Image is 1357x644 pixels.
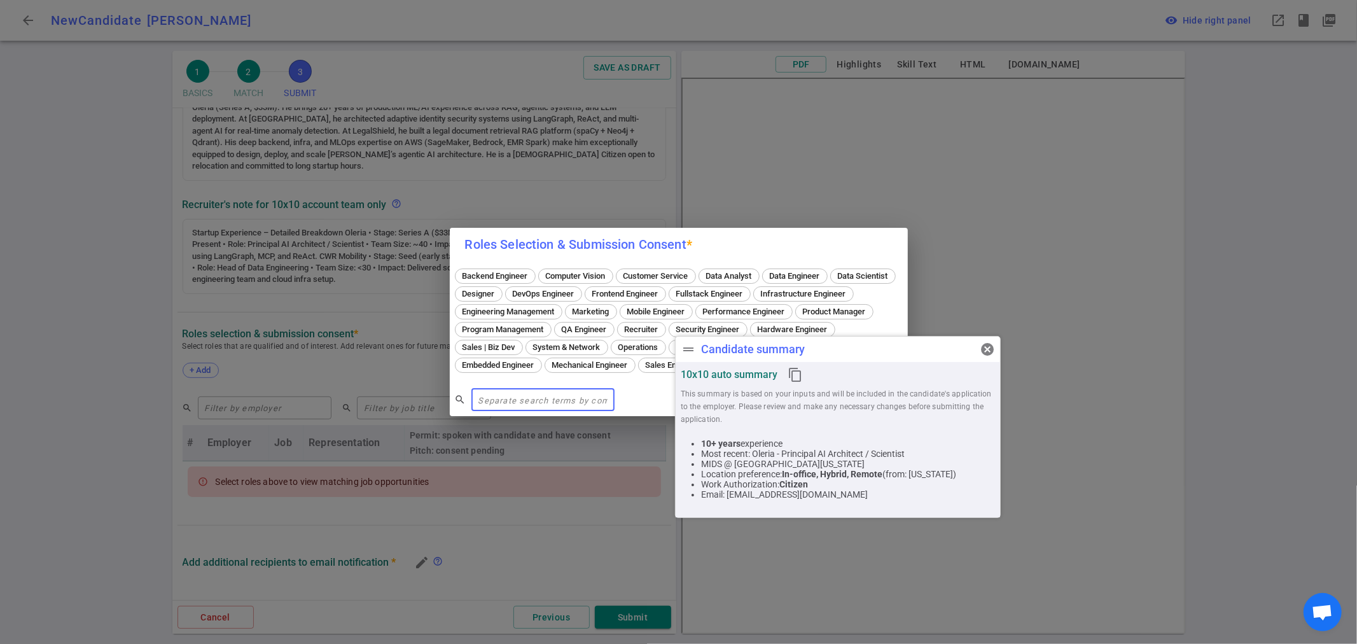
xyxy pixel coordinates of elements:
[619,271,693,281] span: Customer Service
[672,325,744,334] span: Security Engineer
[458,325,548,334] span: Program Management
[765,271,825,281] span: Data Engineer
[672,289,748,298] span: Fullstack Engineer
[756,289,851,298] span: Infrastructure Engineer
[702,271,756,281] span: Data Analyst
[529,342,605,352] span: System & Network
[455,394,466,405] span: search
[471,389,615,410] input: Separate search terms by comma or space
[458,360,539,370] span: Embedded Engineer
[1304,593,1342,631] div: Open chat
[672,342,706,352] span: Others
[833,271,893,281] span: Data Scientist
[557,325,611,334] span: QA Engineer
[588,289,663,298] span: Frontend Engineer
[548,360,632,370] span: Mechanical Engineer
[798,307,870,316] span: Product Manager
[458,342,520,352] span: Sales | Biz Dev
[614,342,663,352] span: Operations
[620,325,663,334] span: Recruiter
[508,289,579,298] span: DevOps Engineer
[568,307,614,316] span: Marketing
[458,289,499,298] span: Designer
[458,307,559,316] span: Engineering Management
[541,271,610,281] span: Computer Vision
[753,325,832,334] span: Hardware Engineer
[641,360,704,370] span: Sales Engineer
[623,307,690,316] span: Mobile Engineer
[458,271,532,281] span: Backend Engineer
[699,307,790,316] span: Performance Engineer
[465,237,693,252] label: Roles Selection & Submission Consent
